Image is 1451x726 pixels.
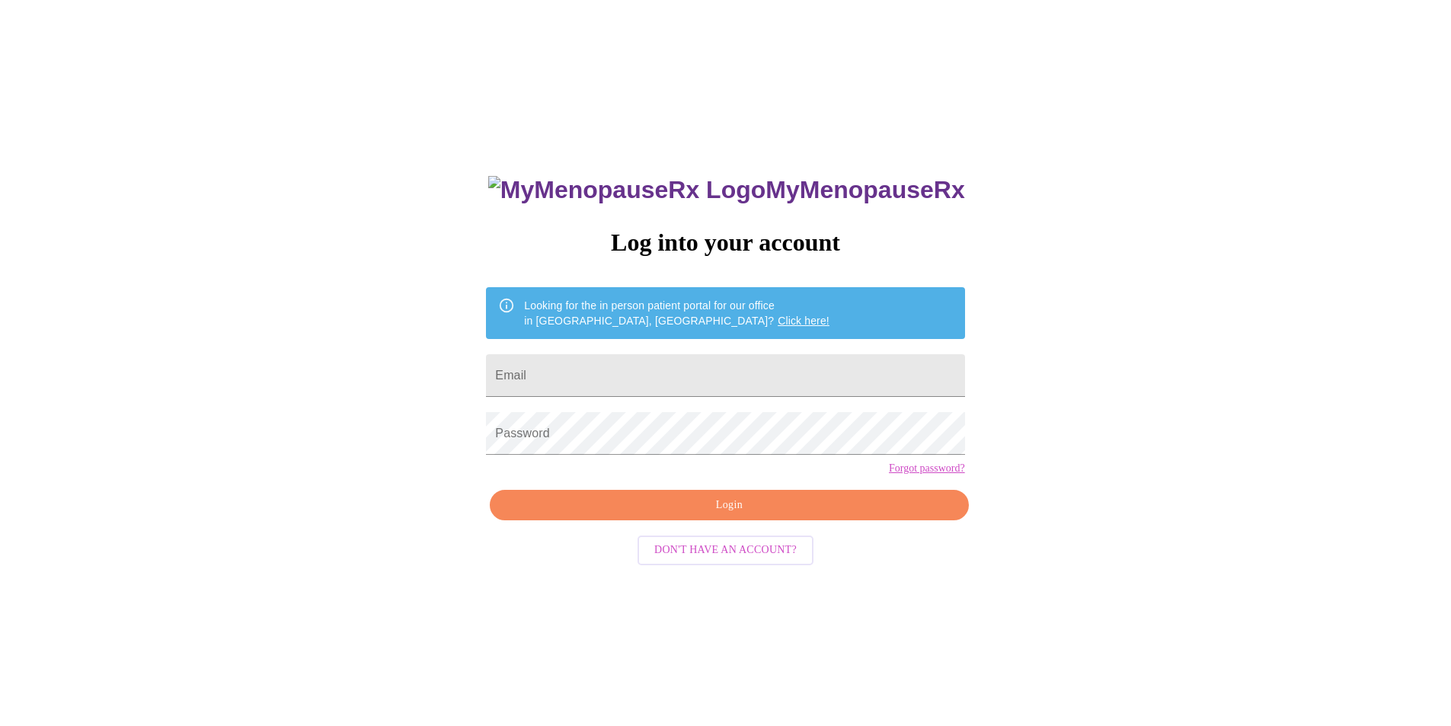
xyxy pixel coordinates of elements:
span: Login [507,496,951,515]
button: Login [490,490,968,521]
a: Forgot password? [889,462,965,475]
img: MyMenopauseRx Logo [488,176,765,204]
a: Don't have an account? [634,542,817,555]
button: Don't have an account? [638,536,813,565]
h3: Log into your account [486,229,964,257]
span: Don't have an account? [654,541,797,560]
a: Click here! [778,315,829,327]
h3: MyMenopauseRx [488,176,965,204]
div: Looking for the in person patient portal for our office in [GEOGRAPHIC_DATA], [GEOGRAPHIC_DATA]? [524,292,829,334]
